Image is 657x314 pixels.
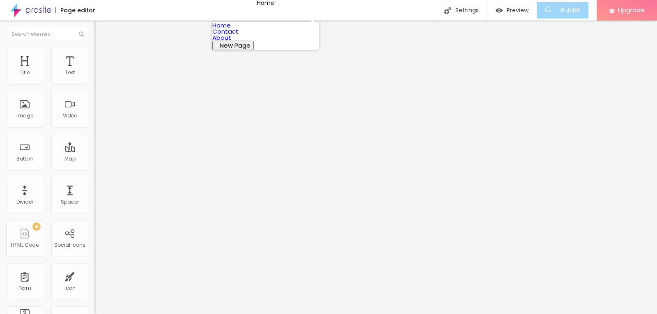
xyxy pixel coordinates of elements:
[18,285,31,291] div: Form
[16,156,33,162] div: Button
[64,156,76,162] div: Map
[79,32,84,37] img: Icone
[212,27,239,36] a: Contact
[11,242,39,248] div: HTML Code
[64,285,76,291] div: Icon
[507,7,528,14] span: Preview
[65,70,75,76] div: Text
[20,70,30,76] div: Title
[220,41,250,50] span: New Page
[6,27,88,41] input: Search element
[55,7,95,13] div: Page editor
[618,7,645,14] span: Upgrade
[63,113,77,119] div: Video
[94,21,657,314] iframe: Editor
[212,33,231,42] a: About
[487,2,537,18] button: Preview
[561,7,581,14] span: Publish
[444,7,451,14] img: Icone
[537,2,588,18] button: Publish
[54,242,85,248] div: Social Icons
[16,113,33,119] div: Image
[61,199,79,205] div: Spacer
[212,21,231,30] a: Home
[16,199,33,205] div: Divider
[212,41,254,50] button: New Page
[496,7,503,14] img: view-1.svg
